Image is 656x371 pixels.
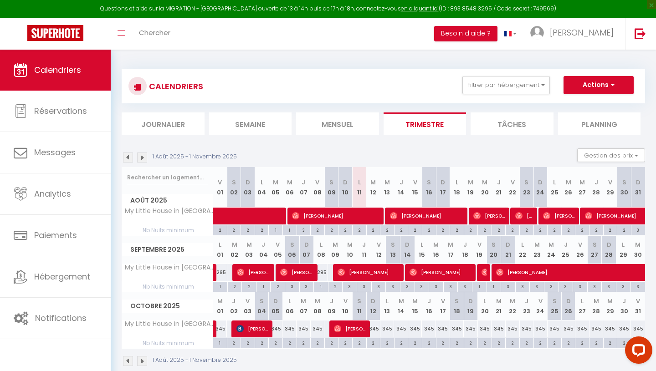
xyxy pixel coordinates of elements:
th: 22 [515,236,530,264]
div: 345 [213,320,227,337]
abbr: S [290,240,294,249]
th: 08 [314,236,328,264]
abbr: J [525,297,528,305]
abbr: D [538,178,543,187]
img: ... [530,26,544,40]
abbr: V [218,178,222,187]
abbr: J [261,240,265,249]
th: 04 [256,236,271,264]
abbr: M [301,297,306,305]
div: 3 [588,282,602,290]
div: 1 [213,282,227,290]
th: 15 [415,236,429,264]
button: Open LiveChat chat widget [7,4,35,31]
th: 07 [299,236,314,264]
div: 2 [506,225,519,234]
span: Août 2025 [122,194,213,207]
abbr: S [622,178,626,187]
li: Planning [558,112,641,135]
th: 19 [464,292,478,320]
div: 2 [325,225,338,234]
th: 05 [269,167,283,208]
th: 15 [408,292,422,320]
th: 12 [366,167,380,208]
th: 02 [227,236,242,264]
abbr: V [315,178,319,187]
th: 29 [603,292,617,320]
th: 27 [575,292,589,320]
th: 22 [506,167,520,208]
abbr: V [413,178,417,187]
abbr: J [400,178,403,187]
abbr: M [579,178,585,187]
abbr: V [511,178,515,187]
th: 15 [408,167,422,208]
span: [PERSON_NAME] [292,207,381,224]
button: Filtrer par hébergement [462,76,550,94]
div: 2 [436,225,450,234]
th: 18 [450,292,464,320]
abbr: V [538,297,543,305]
th: 20 [478,292,492,320]
div: 2 [395,225,408,234]
abbr: M [482,178,487,187]
abbr: L [553,178,556,187]
span: Réservations [34,105,87,117]
th: 23 [520,167,534,208]
span: Nb Nuits minimum [122,282,213,292]
th: 08 [311,292,325,320]
abbr: M [496,297,502,305]
th: 30 [617,167,631,208]
div: 3 [559,282,573,290]
div: 2 [311,225,324,234]
th: 28 [602,236,616,264]
div: 3 [544,282,559,290]
th: 29 [616,236,631,264]
abbr: M [510,297,515,305]
th: 04 [255,167,269,208]
abbr: M [273,178,278,187]
abbr: J [427,297,431,305]
th: 04 [255,292,269,320]
button: Besoin d'aide ? [434,26,497,41]
li: Trimestre [384,112,466,135]
span: My Little House in [GEOGRAPHIC_DATA] * Hypercentre * Climatisé [123,208,215,214]
span: Paiements [34,229,77,241]
div: 2 [271,282,285,290]
abbr: S [492,240,496,249]
abbr: J [564,240,568,249]
abbr: D [371,297,375,305]
abbr: M [635,240,641,249]
span: [PERSON_NAME] [237,264,270,281]
div: 2 [255,225,269,234]
div: 3 [297,225,311,234]
th: 11 [352,167,366,208]
abbr: L [358,178,361,187]
span: Analytics [34,188,71,199]
th: 18 [450,167,464,208]
abbr: S [391,240,395,249]
th: 12 [371,236,386,264]
abbr: L [420,240,423,249]
div: 2 [520,225,533,234]
div: 295 [213,264,228,281]
abbr: V [377,240,381,249]
div: 2 [534,225,548,234]
span: [PERSON_NAME]-[PERSON_NAME] [515,207,534,224]
span: Septembre 2025 [122,243,213,256]
th: 10 [338,167,353,208]
p: 1 Août 2025 - 1 Novembre 2025 [153,152,237,161]
th: 25 [548,292,562,320]
th: 06 [285,236,300,264]
div: 1 [256,282,271,290]
div: 3 [400,282,415,290]
th: 19 [472,236,487,264]
button: Gestion des prix [577,148,645,162]
abbr: L [288,297,291,305]
div: 2 [422,225,436,234]
abbr: L [581,297,584,305]
abbr: M [315,297,320,305]
span: [PERSON_NAME] [280,264,313,281]
div: 3 [616,282,630,290]
div: 2 [617,225,631,234]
